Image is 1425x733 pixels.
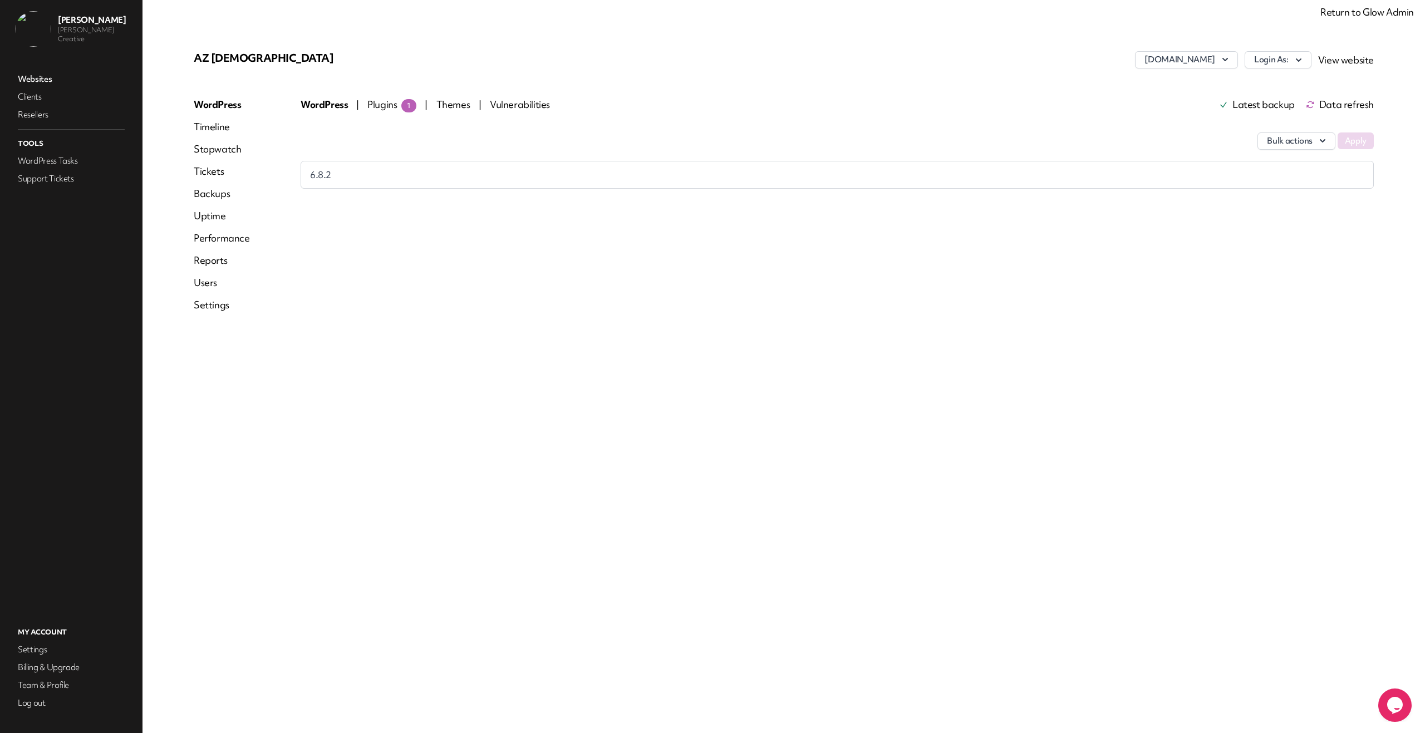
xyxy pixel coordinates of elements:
[16,642,127,657] a: Settings
[436,98,472,111] span: Themes
[16,695,127,711] a: Log out
[1257,132,1335,150] button: Bulk actions
[16,660,127,675] a: Billing & Upgrade
[194,254,250,267] a: Reports
[194,232,250,245] a: Performance
[1135,51,1237,68] button: [DOMAIN_NAME]
[16,89,127,105] a: Clients
[16,677,127,693] a: Team & Profile
[1245,51,1311,68] button: Login As:
[490,98,550,111] span: Vulnerabilities
[194,187,250,200] a: Backups
[16,153,127,169] a: WordPress Tasks
[301,98,350,111] span: WordPress
[1378,688,1414,722] iframe: chat widget
[194,165,250,178] a: Tickets
[16,71,127,87] a: Websites
[194,276,250,289] a: Users
[1338,132,1374,149] button: Apply
[310,168,331,181] span: 6.8.2
[58,26,134,43] p: [PERSON_NAME] Creative
[425,98,427,111] span: |
[1219,100,1295,109] a: Latest backup
[1318,53,1374,66] a: View website
[194,51,587,65] p: AZ [DEMOGRAPHIC_DATA]
[194,298,250,312] a: Settings
[16,625,127,639] p: My Account
[1320,6,1414,18] a: Return to Glow Admin
[194,120,250,134] a: Timeline
[1306,100,1374,109] span: Data refresh
[367,98,416,111] span: Plugins
[194,98,250,111] a: WordPress
[194,142,250,156] a: Stopwatch
[16,136,127,151] p: Tools
[356,98,359,111] span: |
[16,171,127,186] a: Support Tickets
[194,209,250,223] a: Uptime
[16,107,127,122] a: Resellers
[401,99,416,112] span: 1
[479,98,481,111] span: |
[58,14,134,26] p: [PERSON_NAME]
